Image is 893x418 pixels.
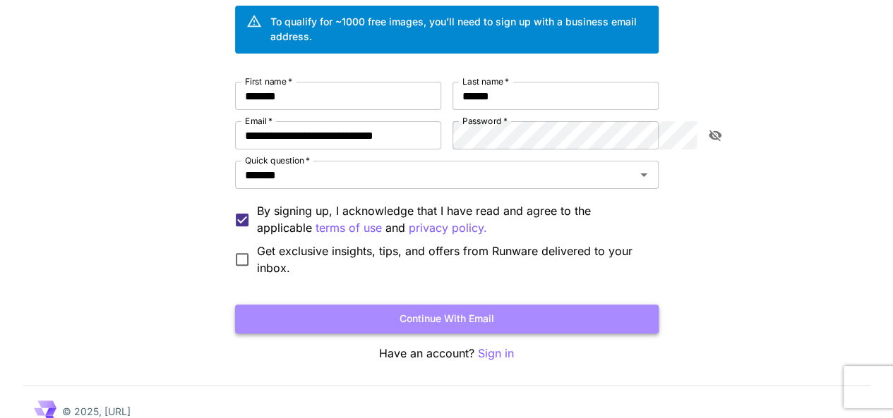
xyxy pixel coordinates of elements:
[409,219,487,237] p: privacy policy.
[235,345,659,362] p: Have an account?
[462,75,509,87] label: Last name
[478,345,514,362] button: Sign in
[409,219,487,237] button: By signing up, I acknowledge that I have read and agree to the applicable terms of use and
[634,165,654,185] button: Open
[245,154,310,166] label: Quick question
[257,242,647,276] span: Get exclusive insights, tips, and offers from Runware delivered to your inbox.
[316,219,382,237] p: terms of use
[270,14,647,44] div: To qualify for ~1000 free images, you’ll need to sign up with a business email address.
[245,115,272,127] label: Email
[702,123,728,148] button: toggle password visibility
[462,115,508,127] label: Password
[235,305,659,333] button: Continue with email
[257,202,647,237] p: By signing up, I acknowledge that I have read and agree to the applicable and
[245,75,292,87] label: First name
[316,219,382,237] button: By signing up, I acknowledge that I have read and agree to the applicable and privacy policy.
